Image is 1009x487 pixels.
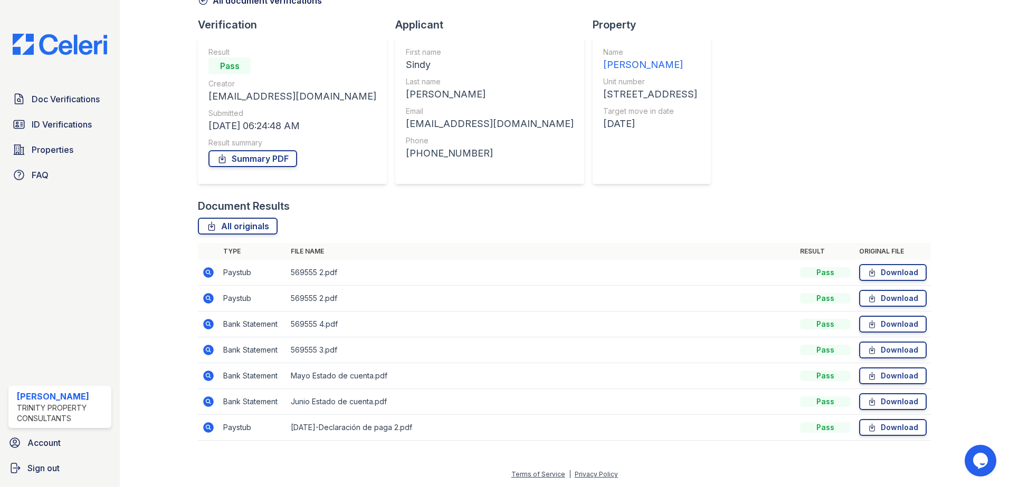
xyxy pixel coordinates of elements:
[219,389,287,415] td: Bank Statement
[859,264,927,281] a: Download
[859,419,927,436] a: Download
[198,199,290,213] div: Document Results
[800,345,851,355] div: Pass
[32,118,92,131] span: ID Verifications
[287,286,796,311] td: 569555 2.pdf
[219,243,287,260] th: Type
[17,403,107,424] div: Trinity Property Consultants
[4,457,116,479] a: Sign out
[287,243,796,260] th: File name
[859,393,927,410] a: Download
[796,243,855,260] th: Result
[8,114,111,135] a: ID Verifications
[406,106,574,116] div: Email
[208,108,376,119] div: Submitted
[406,116,574,131] div: [EMAIL_ADDRESS][DOMAIN_NAME]
[406,87,574,102] div: [PERSON_NAME]
[219,415,287,441] td: Paystub
[208,57,251,74] div: Pass
[965,445,998,476] iframe: chat widget
[287,363,796,389] td: Mayo Estado de cuenta.pdf
[287,337,796,363] td: 569555 3.pdf
[859,367,927,384] a: Download
[198,218,278,235] a: All originals
[406,135,574,146] div: Phone
[406,47,574,57] div: First name
[800,396,851,407] div: Pass
[603,87,697,102] div: [STREET_ADDRESS]
[27,462,60,474] span: Sign out
[4,432,116,453] a: Account
[208,138,376,148] div: Result summary
[208,47,376,57] div: Result
[8,89,111,110] a: Doc Verifications
[219,260,287,286] td: Paystub
[406,57,574,72] div: Sindy
[603,106,697,116] div: Target move in date
[859,290,927,307] a: Download
[32,143,73,156] span: Properties
[800,319,851,329] div: Pass
[208,119,376,133] div: [DATE] 06:24:48 AM
[395,17,593,32] div: Applicant
[32,93,100,105] span: Doc Verifications
[603,57,697,72] div: [PERSON_NAME]
[406,146,574,161] div: [PHONE_NUMBER]
[219,337,287,363] td: Bank Statement
[17,390,107,403] div: [PERSON_NAME]
[800,293,851,304] div: Pass
[219,311,287,337] td: Bank Statement
[27,436,61,449] span: Account
[208,79,376,89] div: Creator
[800,371,851,381] div: Pass
[859,316,927,333] a: Download
[575,470,618,478] a: Privacy Policy
[287,260,796,286] td: 569555 2.pdf
[287,311,796,337] td: 569555 4.pdf
[603,47,697,72] a: Name [PERSON_NAME]
[287,389,796,415] td: Junio Estado de cuenta.pdf
[603,47,697,57] div: Name
[855,243,931,260] th: Original file
[593,17,719,32] div: Property
[800,422,851,433] div: Pass
[8,164,111,186] a: FAQ
[208,89,376,104] div: [EMAIL_ADDRESS][DOMAIN_NAME]
[511,470,565,478] a: Terms of Service
[208,150,297,167] a: Summary PDF
[219,363,287,389] td: Bank Statement
[406,76,574,87] div: Last name
[219,286,287,311] td: Paystub
[8,139,111,160] a: Properties
[800,267,851,278] div: Pass
[4,34,116,55] img: CE_Logo_Blue-a8612792a0a2168367f1c8372b55b34899dd931a85d93a1a3d3e32e68fde9ad4.png
[569,470,571,478] div: |
[198,17,395,32] div: Verification
[603,116,697,131] div: [DATE]
[859,342,927,358] a: Download
[603,76,697,87] div: Unit number
[287,415,796,441] td: [DATE]-Declaración de paga 2.pdf
[32,169,49,181] span: FAQ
